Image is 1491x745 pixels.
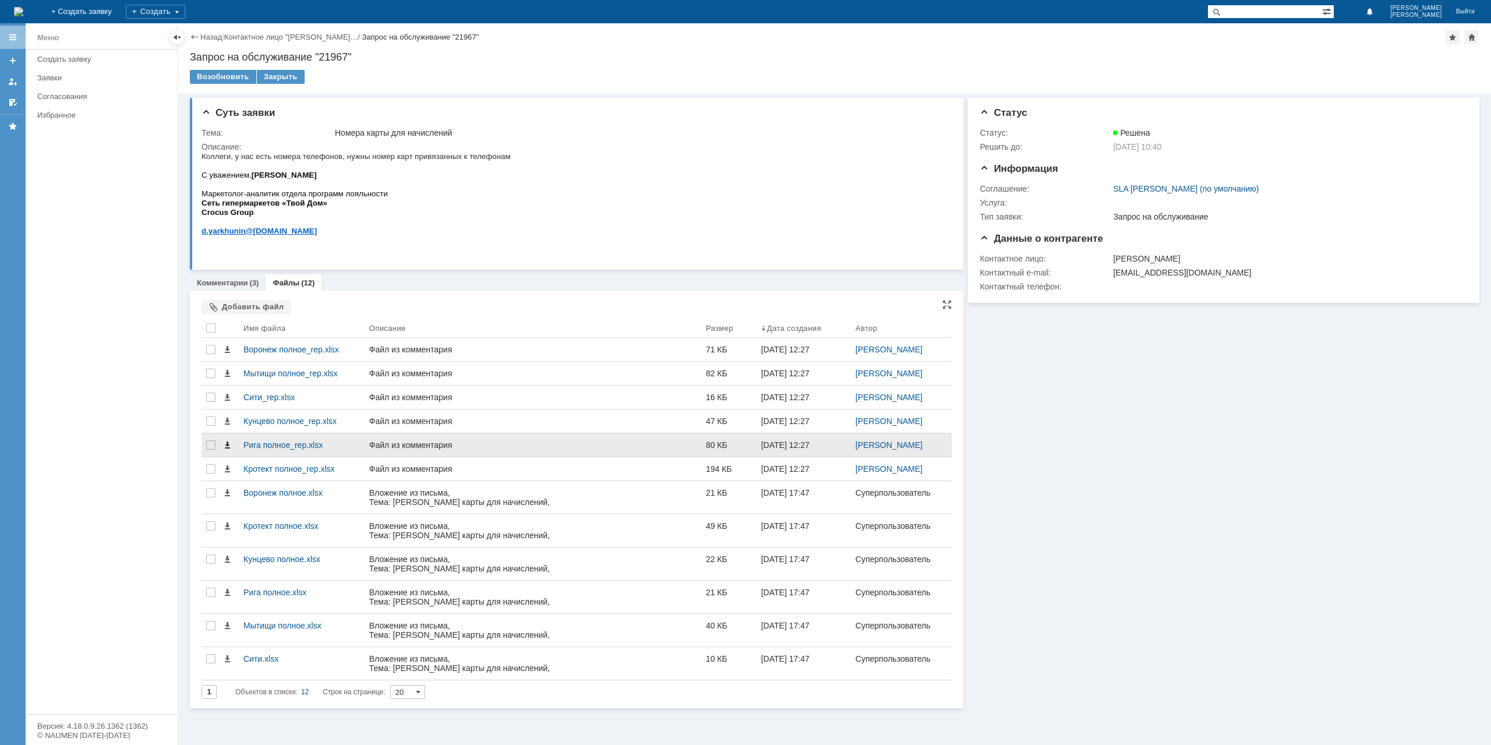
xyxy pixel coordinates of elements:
div: Воронеж полное.xlsx [243,488,360,497]
div: Вложение из письма, Тема: [PERSON_NAME] карты для начислений, Отправитель: [PERSON_NAME] ([EMAIL_... [369,588,697,616]
div: Суперпользователь [856,521,948,531]
div: Номера карты для начислений [335,128,944,137]
a: [PERSON_NAME] [856,440,923,450]
div: Суперпользователь [856,654,948,663]
div: (3) [250,278,259,287]
span: Скачать файл [222,555,232,564]
div: Автор [856,324,878,333]
th: Автор [851,319,952,338]
a: [PERSON_NAME] [856,369,923,378]
div: Скрыть меню [170,30,184,44]
div: 12 [301,685,309,699]
div: На всю страницу [942,300,952,309]
th: Имя файла [239,319,365,338]
div: Меню [37,31,59,45]
div: [DATE] 12:27 [761,369,810,378]
div: Суперпользователь [856,588,948,597]
span: Скачать файл [222,440,232,450]
div: Услуга: [980,198,1111,207]
span: Скачать файл [222,654,232,663]
div: 49 КБ [706,521,752,531]
th: Дата создания [757,319,851,338]
span: Скачать файл [222,464,232,474]
b: [PERSON_NAME] [50,19,115,28]
div: Кунцево полное_rep.xlsx [243,416,360,426]
div: Вложение из письма, Тема: [PERSON_NAME] карты для начислений, Отправитель: [PERSON_NAME] ([EMAIL_... [369,521,697,549]
span: Суть заявки [202,107,275,118]
span: Скачать файл [222,416,232,426]
span: Скачать файл [222,488,232,497]
span: Статус [980,107,1027,118]
a: SLA [PERSON_NAME] (по умолчанию) [1113,184,1259,193]
div: Суперпользователь [856,555,948,564]
span: Объектов в списке: [235,688,298,696]
div: Рига полное.xlsx [243,588,360,597]
span: [DATE] 10:40 [1113,142,1161,151]
a: Назад [200,33,222,41]
a: [PERSON_NAME] [856,464,923,474]
div: © NAUMEN [DATE]-[DATE] [37,732,165,739]
div: [PERSON_NAME] [1113,254,1460,263]
div: [DATE] 12:27 [761,464,810,474]
div: [DATE] 17:47 [761,521,810,531]
span: [PERSON_NAME] [1390,5,1442,12]
a: Согласования [33,87,175,105]
div: Мытищи полное_rep.xlsx [243,369,360,378]
div: Рига полное_rep.xlsx [243,440,360,450]
a: Мои заявки [3,72,22,91]
div: Соглашение: [980,184,1111,193]
div: Контактный e-mail: [980,268,1111,277]
div: Решить до: [980,142,1111,151]
div: 21 КБ [706,488,752,497]
span: Скачать файл [222,621,232,630]
div: Файл из комментария [369,440,697,450]
a: Контактное лицо "[PERSON_NAME]… [224,33,358,41]
div: Создать заявку [37,55,170,63]
div: Версия: 4.18.0.9.26.1362 (1362) [37,722,165,730]
span: Данные о контрагенте [980,233,1103,244]
div: Контактный телефон: [980,282,1111,291]
div: [DATE] 12:27 [761,345,810,354]
div: [DATE] 17:47 [761,621,810,630]
div: Кротект полное.xlsx [243,521,360,531]
div: [DATE] 17:47 [761,654,810,663]
th: Размер [701,319,757,338]
div: Имя файла [243,324,285,333]
div: Запрос на обслуживание [1113,212,1460,221]
span: Скачать файл [222,345,232,354]
div: Запрос на обслуживание "21967" [190,51,1479,63]
i: Строк на странице: [235,685,386,699]
div: 71 КБ [706,345,752,354]
div: Сити_rep.xlsx [243,393,360,402]
div: [DATE] 17:47 [761,488,810,497]
div: 22 КБ [706,555,752,564]
div: Файл из комментария [369,416,697,426]
a: Файлы [273,278,299,287]
span: Скачать файл [222,393,232,402]
div: Суперпользователь [856,621,948,630]
span: Скачать файл [222,369,232,378]
a: [PERSON_NAME] [856,345,923,354]
div: Тип заявки: [980,212,1111,221]
div: Суперпользователь [856,488,948,497]
span: Скачать файл [222,521,232,531]
a: Создать заявку [3,51,22,70]
div: Кунцево полное.xlsx [243,555,360,564]
a: [PERSON_NAME] [856,416,923,426]
div: Вложение из письма, Тема: [PERSON_NAME] карты для начислений, Отправитель: [PERSON_NAME] ([EMAIL_... [369,621,697,649]
span: Расширенный поиск [1322,5,1334,16]
div: Избранное [37,111,157,119]
div: 16 КБ [706,393,752,402]
div: Мытищи полное.xlsx [243,621,360,630]
div: Описание [369,324,406,333]
a: Перейти на домашнюю страницу [14,7,23,16]
div: Описание: [202,142,946,151]
div: Вложение из письма, Тема: [PERSON_NAME] карты для начислений, Отправитель: [PERSON_NAME] ([EMAIL_... [369,654,697,682]
div: (12) [301,278,315,287]
div: Вложение из письма, Тема: [PERSON_NAME] карты для начислений, Отправитель: [PERSON_NAME] ([EMAIL_... [369,555,697,582]
div: 194 КБ [706,464,752,474]
div: Вложение из письма, Тема: [PERSON_NAME] карты для начислений, Отправитель: [PERSON_NAME] ([EMAIL_... [369,488,697,516]
div: Создать [126,5,185,19]
a: Заявки [33,69,175,87]
div: 40 КБ [706,621,752,630]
